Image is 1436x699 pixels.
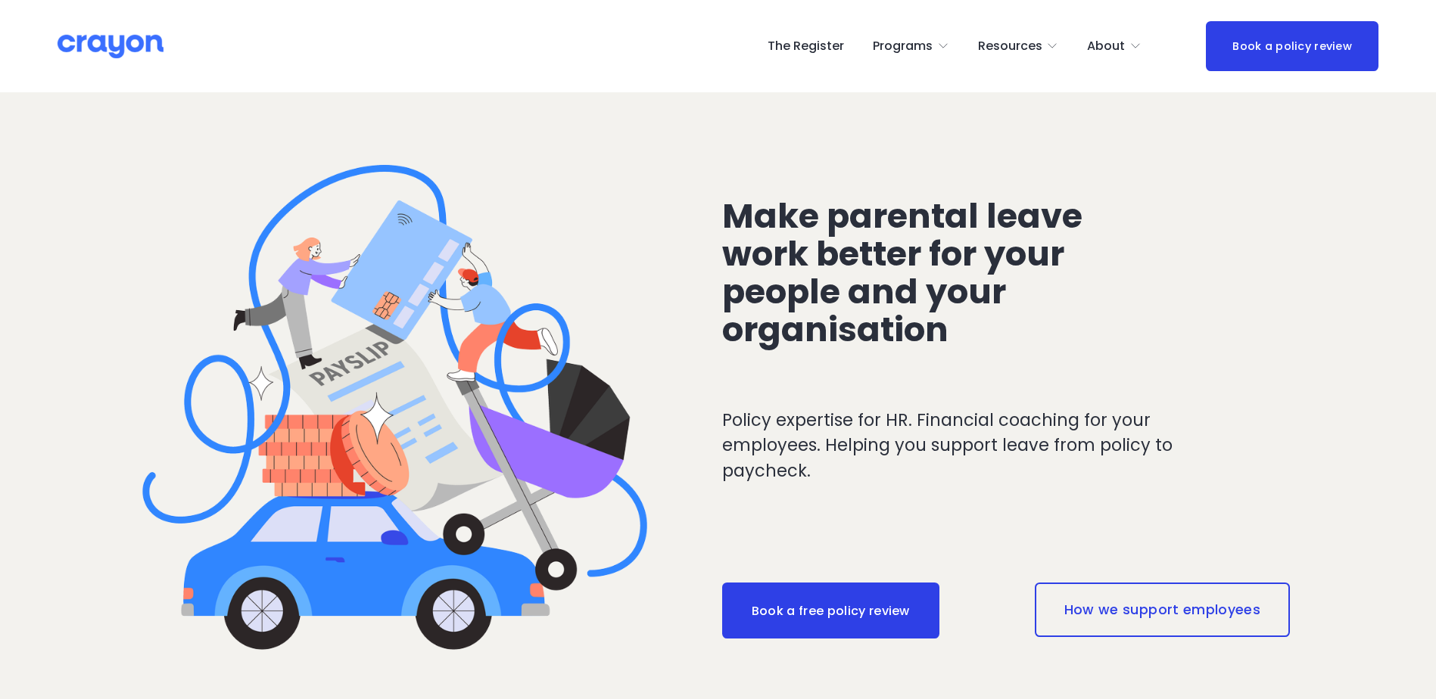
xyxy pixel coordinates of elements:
img: Crayon [58,33,164,60]
p: Policy expertise for HR. Financial coaching for your employees. Helping you support leave from po... [722,408,1235,484]
a: folder dropdown [1087,34,1142,58]
span: About [1087,36,1125,57]
a: How we support employees [1035,582,1290,637]
a: folder dropdown [978,34,1059,58]
a: The Register [768,34,844,58]
span: Programs [873,36,933,57]
span: Resources [978,36,1042,57]
a: folder dropdown [873,34,949,58]
a: Book a free policy review [722,582,939,638]
span: Make parental leave work better for your people and your organisation [722,192,1090,353]
a: Book a policy review [1206,21,1378,70]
